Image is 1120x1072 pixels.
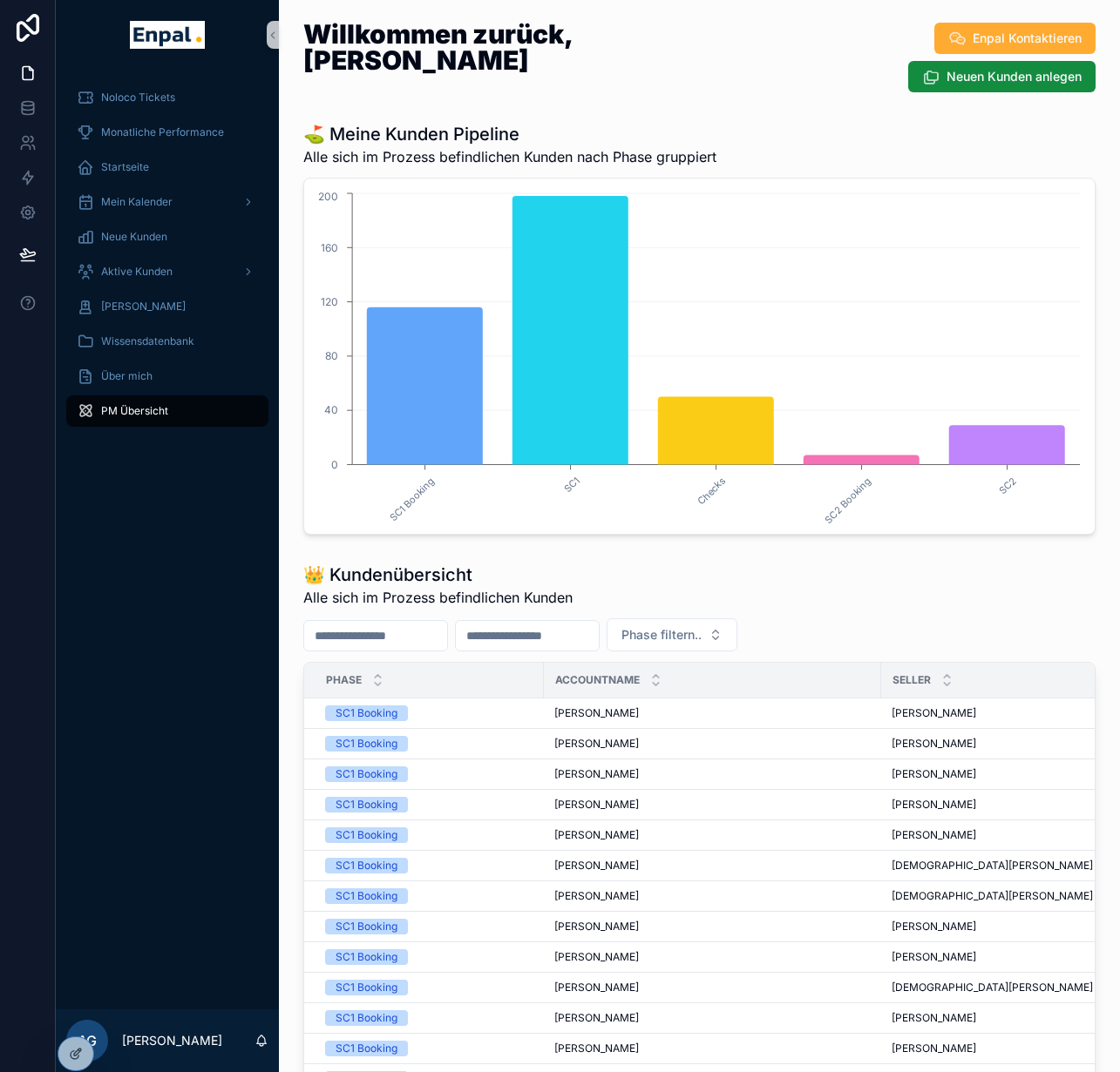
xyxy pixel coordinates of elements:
[66,186,268,218] a: Mein Kalender
[621,626,702,644] span: Phase filtern..
[554,920,639,934] span: [PERSON_NAME]
[892,920,976,934] span: [PERSON_NAME]
[554,981,871,994] a: [PERSON_NAME]
[554,767,639,781] span: [PERSON_NAME]
[66,221,268,253] a: Neue Kunden
[973,30,1082,47] span: Enpal Kontaktieren
[325,827,533,843] a: SC1 Booking
[101,125,224,139] span: Monatliche Performance
[892,828,976,842] span: [PERSON_NAME]
[325,888,533,904] a: SC1 Booking
[318,190,338,203] tspan: 200
[387,475,437,524] text: SC1 Booking
[892,859,1093,873] span: [DEMOGRAPHIC_DATA][PERSON_NAME]
[555,673,640,687] span: Accountname
[325,736,533,752] a: SC1 Booking
[101,265,173,279] span: Aktive Kunden
[321,295,338,308] tspan: 120
[822,475,873,526] text: SC2 Booking
[101,230,167,244] span: Neue Kunden
[325,949,533,965] a: SC1 Booking
[554,828,639,842] span: [PERSON_NAME]
[554,920,871,934] a: [PERSON_NAME]
[101,369,153,383] span: Über mich
[996,475,1018,496] text: SC2
[554,706,639,720] span: [PERSON_NAME]
[336,705,397,721] div: SC1 Booking
[934,23,1096,54] button: Enpal Kontaktieren
[321,241,338,254] tspan: 160
[325,980,533,995] a: SC1 Booking
[56,70,279,449] div: scrollable content
[325,1010,533,1026] a: SC1 Booking
[315,189,1084,523] div: chart
[336,858,397,873] div: SC1 Booking
[892,889,1093,903] span: [DEMOGRAPHIC_DATA][PERSON_NAME]
[336,736,397,752] div: SC1 Booking
[892,1011,976,1025] span: [PERSON_NAME]
[325,797,533,812] a: SC1 Booking
[554,706,871,720] a: [PERSON_NAME]
[893,673,931,687] span: Seller
[892,767,976,781] span: [PERSON_NAME]
[554,737,639,751] span: [PERSON_NAME]
[66,152,268,183] a: Startseite
[947,68,1082,85] span: Neuen Kunden anlegen
[892,1042,976,1055] span: [PERSON_NAME]
[101,195,173,209] span: Mein Kalender
[336,919,397,934] div: SC1 Booking
[66,326,268,357] a: Wissensdatenbank
[66,291,268,322] a: [PERSON_NAME]
[554,889,639,903] span: [PERSON_NAME]
[303,563,573,587] h1: 👑 Kundenübersicht
[554,1042,639,1055] span: [PERSON_NAME]
[336,980,397,995] div: SC1 Booking
[336,797,397,812] div: SC1 Booking
[892,737,976,751] span: [PERSON_NAME]
[554,828,871,842] a: [PERSON_NAME]
[122,1032,222,1049] p: [PERSON_NAME]
[607,618,737,651] button: Select Button
[336,1010,397,1026] div: SC1 Booking
[554,859,639,873] span: [PERSON_NAME]
[78,1030,97,1051] span: AG
[130,21,204,49] img: App logo
[554,1011,871,1025] a: [PERSON_NAME]
[325,1041,533,1056] a: SC1 Booking
[554,950,871,964] a: [PERSON_NAME]
[554,1042,871,1055] a: [PERSON_NAME]
[554,798,639,812] span: [PERSON_NAME]
[303,21,758,73] h1: Willkommen zurück, [PERSON_NAME]
[892,981,1093,994] span: [DEMOGRAPHIC_DATA][PERSON_NAME]
[303,587,573,608] span: Alle sich im Prozess befindlichen Kunden
[101,160,149,174] span: Startseite
[554,859,871,873] a: [PERSON_NAME]
[325,858,533,873] a: SC1 Booking
[336,949,397,965] div: SC1 Booking
[336,888,397,904] div: SC1 Booking
[562,475,582,495] text: SC1
[892,706,976,720] span: [PERSON_NAME]
[326,673,362,687] span: Phase
[554,737,871,751] a: [PERSON_NAME]
[101,300,186,314] span: [PERSON_NAME]
[325,766,533,782] a: SC1 Booking
[336,1041,397,1056] div: SC1 Booking
[101,404,168,418] span: PM Übersicht
[325,349,338,362] tspan: 80
[66,395,268,427] a: PM Übersicht
[554,889,871,903] a: [PERSON_NAME]
[303,122,716,146] h1: ⛳ Meine Kunden Pipeline
[66,117,268,148] a: Monatliche Performance
[336,766,397,782] div: SC1 Booking
[892,798,976,812] span: [PERSON_NAME]
[325,919,533,934] a: SC1 Booking
[554,767,871,781] a: [PERSON_NAME]
[554,981,639,994] span: [PERSON_NAME]
[554,1011,639,1025] span: [PERSON_NAME]
[303,146,716,167] span: Alle sich im Prozess befindlichen Kunden nach Phase gruppiert
[101,91,175,105] span: Noloco Tickets
[696,475,728,507] text: Checks
[66,361,268,392] a: Über mich
[892,950,976,964] span: [PERSON_NAME]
